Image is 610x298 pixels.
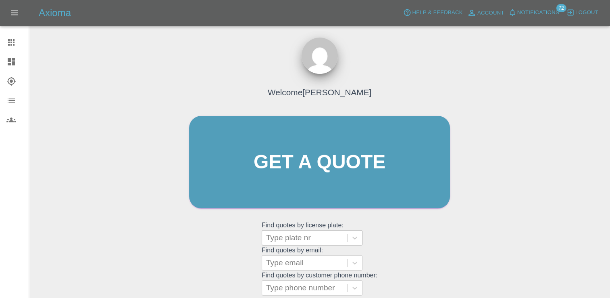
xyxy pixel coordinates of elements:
[262,272,377,296] grid: Find quotes by customer phone number:
[5,3,24,23] button: Open drawer
[465,6,506,19] a: Account
[477,8,504,18] span: Account
[302,38,338,74] img: ...
[401,6,464,19] button: Help & Feedback
[556,4,566,12] span: 72
[517,8,559,17] span: Notifications
[575,8,598,17] span: Logout
[506,6,561,19] button: Notifications
[189,116,450,208] a: Get a quote
[564,6,600,19] button: Logout
[39,6,71,19] h5: Axioma
[412,8,462,17] span: Help & Feedback
[262,247,377,271] grid: Find quotes by email:
[268,86,371,99] h4: Welcome [PERSON_NAME]
[262,222,377,246] grid: Find quotes by license plate:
